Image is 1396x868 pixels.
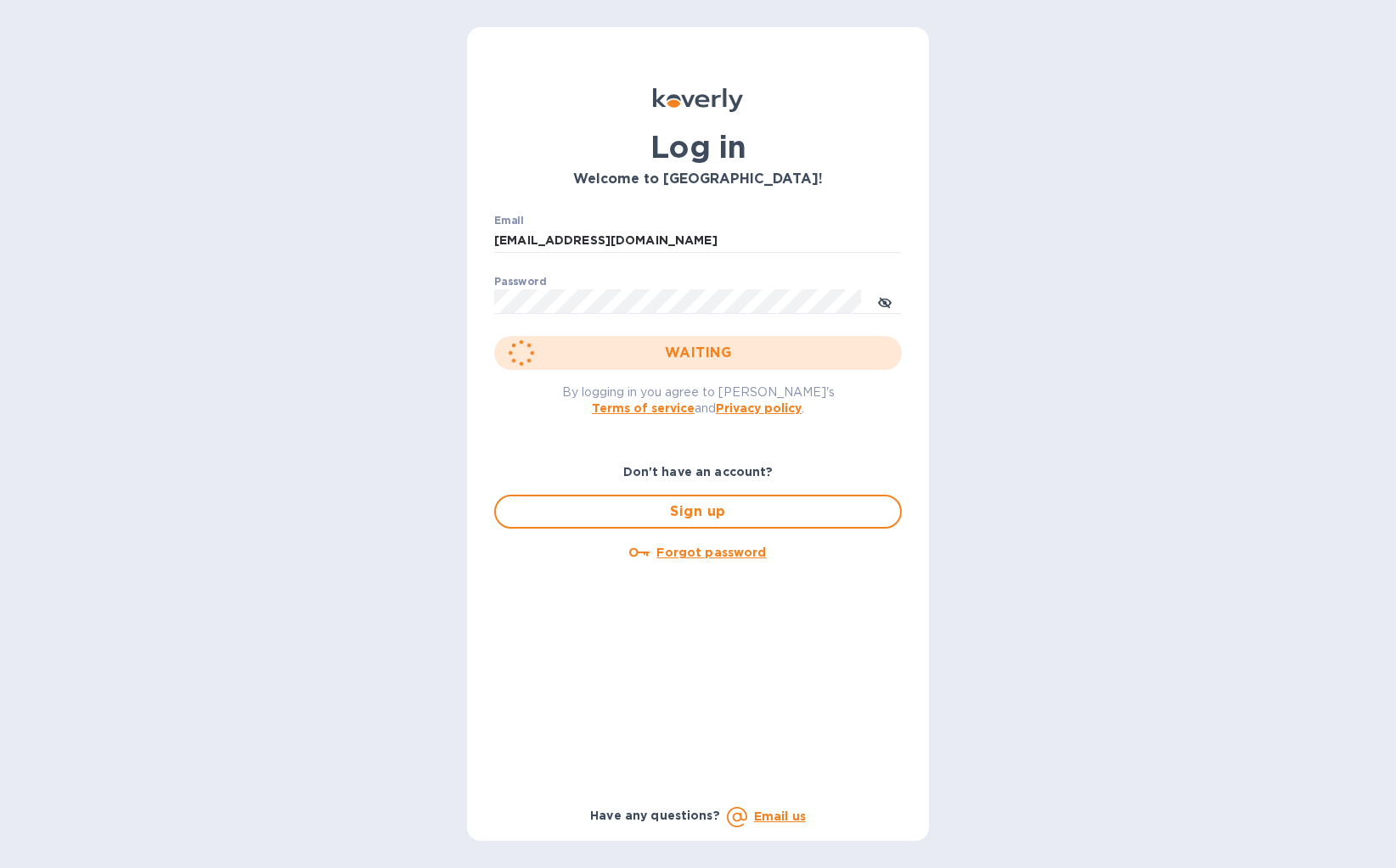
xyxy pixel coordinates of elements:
input: Enter email address [494,228,902,254]
h3: Welcome to [GEOGRAPHIC_DATA]! [494,171,902,188]
h1: Log in [494,129,902,165]
button: Sign up [494,495,902,529]
span: Sign up [509,501,887,522]
b: Don't have an account? [623,465,774,479]
label: Password [494,277,546,287]
label: Email [494,216,524,226]
a: Terms of service [592,401,695,415]
u: Forgot password [656,546,766,559]
button: toggle password visibility [868,284,902,318]
b: Have any questions? [590,809,720,822]
a: Privacy policy [716,401,802,415]
img: Koverly [653,88,743,112]
a: Email us [754,809,806,823]
span: By logging in you agree to [PERSON_NAME]'s and . [562,385,835,415]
